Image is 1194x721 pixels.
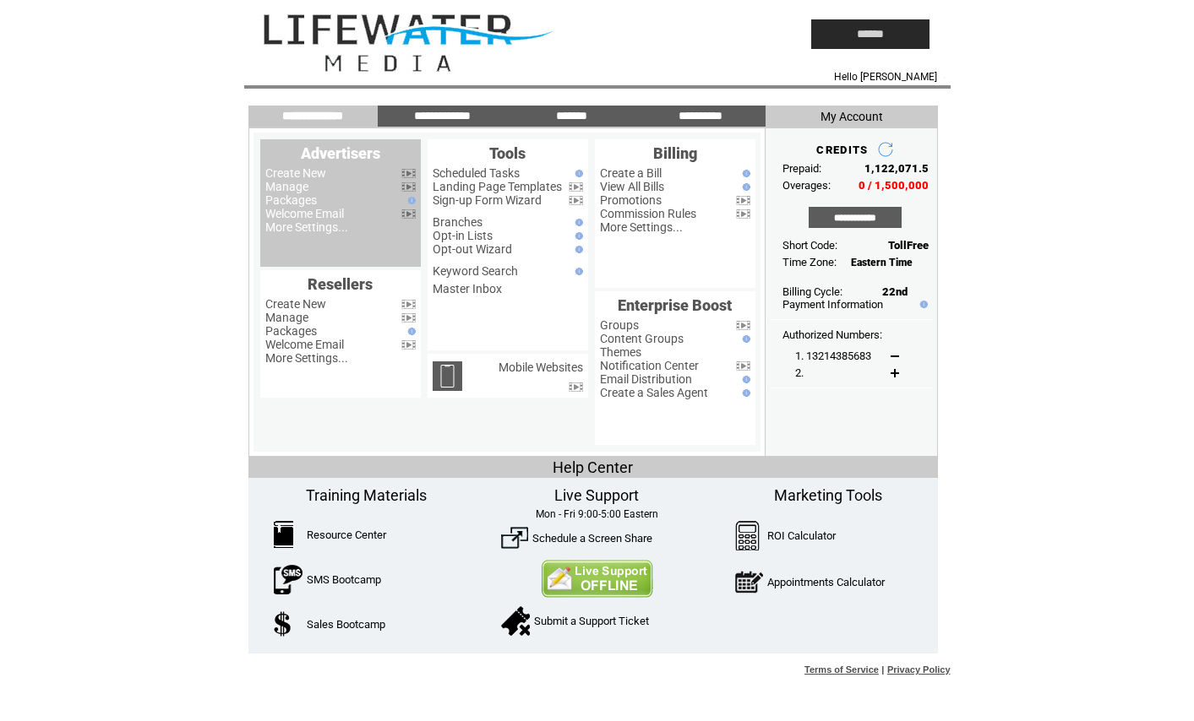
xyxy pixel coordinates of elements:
a: Master Inbox [433,282,502,295]
img: Calculator.png [735,521,761,550]
span: Authorized Numbers: [782,328,882,341]
img: video.png [401,300,416,309]
a: Payment Information [782,298,883,311]
a: Landing Page Templates [433,180,562,193]
a: More Settings... [265,220,348,234]
a: Create New [265,297,326,311]
span: Billing [653,144,697,162]
a: Privacy Policy [887,664,951,675]
span: Help Center [553,458,633,476]
span: Prepaid: [782,162,821,175]
img: video.png [569,182,583,192]
span: Tools [489,144,526,162]
img: ResourceCenter.png [274,521,293,548]
a: Opt-out Wizard [433,242,512,256]
img: help.gif [571,219,583,226]
a: More Settings... [600,220,683,234]
a: SMS Bootcamp [307,573,381,586]
span: Marketing Tools [774,486,882,504]
img: help.gif [916,301,928,308]
a: Notification Center [600,359,699,372]
img: help.gif [739,183,750,191]
a: Create New [265,166,326,180]
a: Sign-up Form Wizard [433,193,542,207]
img: video.png [736,321,750,330]
a: Welcome Email [265,207,344,220]
img: video.png [569,382,583,392]
img: video.png [736,361,750,371]
span: 1,122,071.5 [864,162,929,175]
a: Themes [600,345,641,359]
span: Advertisers [301,144,380,162]
a: Content Groups [600,332,684,345]
a: Resource Center [307,529,386,541]
img: help.gif [404,328,416,335]
img: video.png [736,209,750,219]
img: help.gif [739,335,750,343]
a: Manage [265,180,308,193]
img: help.gif [571,246,583,253]
a: View All Bills [600,180,664,193]
span: TollFree [888,239,929,252]
a: Schedule a Screen Share [532,532,652,545]
a: Groups [600,318,639,332]
span: Eastern Time [851,257,913,268]
img: help.gif [404,197,416,204]
img: help.gif [739,389,750,397]
a: Branches [433,215,483,229]
span: 1. 13214385683 [795,350,871,362]
img: help.gif [571,268,583,275]
img: help.gif [571,170,583,177]
span: My Account [821,110,883,123]
span: Overages: [782,179,831,192]
img: SalesBootcamp.png [274,611,293,637]
a: Packages [265,324,317,338]
a: Promotions [600,193,662,207]
a: Sales Bootcamp [307,618,385,631]
a: Appointments Calculator [767,576,885,588]
span: Resellers [308,275,373,293]
a: Manage [265,311,308,324]
a: Welcome Email [265,338,344,351]
a: Scheduled Tasks [433,166,520,180]
img: video.png [401,209,416,219]
span: 22nd [882,285,908,298]
span: | [881,664,884,675]
img: SMSBootcamp.png [274,565,303,594]
span: Training Materials [306,486,427,504]
a: More Settings... [265,351,348,365]
span: Live Support [554,486,639,504]
img: help.gif [571,232,583,240]
a: Packages [265,193,317,207]
span: Mon - Fri 9:00-5:00 Eastern [536,508,658,520]
span: CREDITS [816,144,868,156]
img: video.png [401,313,416,323]
span: Short Code: [782,239,837,252]
a: Keyword Search [433,264,518,278]
img: help.gif [739,376,750,383]
a: Terms of Service [804,664,879,675]
span: Time Zone: [782,256,837,268]
a: Opt-in Lists [433,229,493,242]
img: Contact Us [541,560,653,598]
img: video.png [569,196,583,205]
span: Billing Cycle: [782,285,842,298]
img: video.png [401,340,416,350]
a: Create a Bill [600,166,662,180]
img: AppointmentCalc.png [735,567,763,597]
span: Hello [PERSON_NAME] [834,71,937,83]
a: Create a Sales Agent [600,386,708,399]
a: Submit a Support Ticket [534,615,649,627]
span: 2. [795,366,804,379]
span: 0 / 1,500,000 [859,179,929,192]
img: help.gif [739,170,750,177]
a: Email Distribution [600,372,692,386]
img: mobile-websites.png [433,361,462,391]
a: Mobile Websites [499,360,583,374]
span: Enterprise Boost [618,296,732,314]
img: ScreenShare.png [501,524,528,551]
img: video.png [736,196,750,205]
img: SupportTicket.png [501,606,530,636]
a: Commission Rules [600,207,696,220]
img: video.png [401,182,416,192]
